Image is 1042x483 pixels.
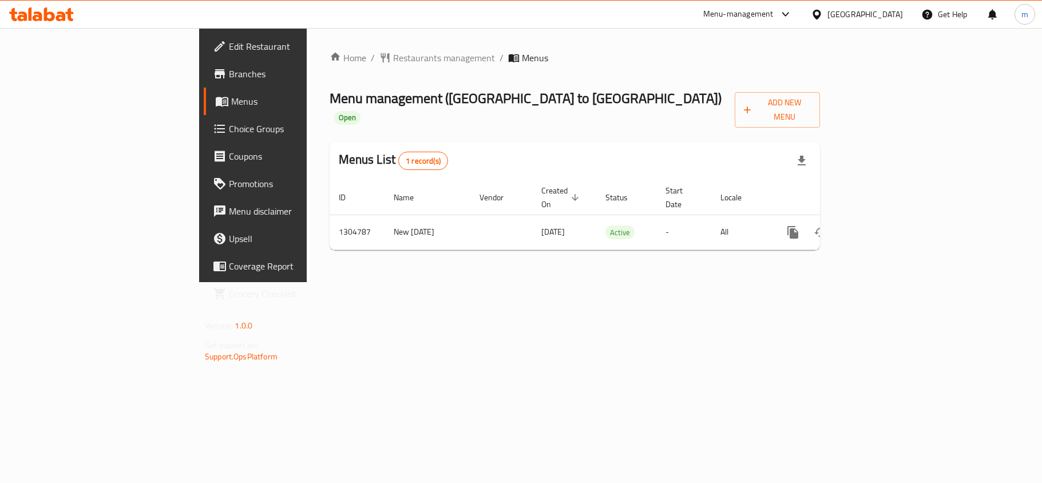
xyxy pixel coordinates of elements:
span: 1.0.0 [235,318,252,333]
button: more [779,219,807,246]
table: enhanced table [330,180,898,250]
th: Actions [770,180,898,215]
span: Menu disclaimer [229,204,364,218]
a: Coverage Report [204,252,373,280]
a: Support.OpsPlatform [205,349,278,364]
span: Edit Restaurant [229,39,364,53]
span: ID [339,191,360,204]
div: Export file [788,147,815,175]
span: Name [394,191,429,204]
td: All [711,215,770,250]
a: Menus [204,88,373,115]
span: Menus [522,51,548,65]
span: Active [605,226,635,239]
a: Edit Restaurant [204,33,373,60]
span: Coupons [229,149,364,163]
a: Promotions [204,170,373,197]
td: New [DATE] [385,215,470,250]
span: Menus [231,94,364,108]
span: m [1021,8,1028,21]
a: Branches [204,60,373,88]
span: Add New Menu [744,96,811,124]
button: Add New Menu [735,92,820,128]
span: Status [605,191,643,204]
li: / [500,51,504,65]
span: Upsell [229,232,364,246]
span: Promotions [229,177,364,191]
div: Total records count [398,152,448,170]
a: Restaurants management [379,51,495,65]
a: Upsell [204,225,373,252]
span: Get support on: [205,338,257,353]
div: Menu-management [703,7,774,21]
a: Choice Groups [204,115,373,142]
span: 1 record(s) [399,156,447,167]
div: [GEOGRAPHIC_DATA] [827,8,903,21]
span: Vendor [480,191,518,204]
button: Change Status [807,219,834,246]
span: Start Date [665,184,698,211]
span: Coverage Report [229,259,364,273]
h2: Menus List [339,151,448,170]
a: Coupons [204,142,373,170]
span: Locale [720,191,756,204]
span: Version: [205,318,233,333]
span: [DATE] [541,224,565,239]
span: Choice Groups [229,122,364,136]
td: - [656,215,711,250]
span: Restaurants management [393,51,495,65]
span: Menu management ( [GEOGRAPHIC_DATA] to [GEOGRAPHIC_DATA] ) [330,85,722,111]
nav: breadcrumb [330,51,820,65]
span: Grocery Checklist [229,287,364,300]
span: Branches [229,67,364,81]
a: Grocery Checklist [204,280,373,307]
a: Menu disclaimer [204,197,373,225]
span: Created On [541,184,583,211]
